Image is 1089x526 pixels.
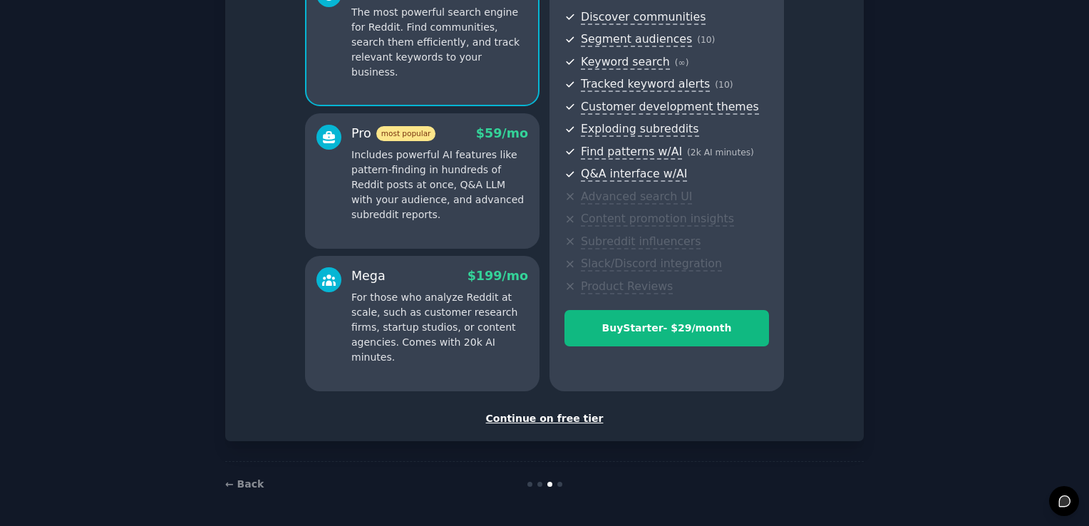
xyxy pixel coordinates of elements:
span: Customer development themes [581,100,759,115]
span: Subreddit influencers [581,234,701,249]
span: Keyword search [581,55,670,70]
span: Tracked keyword alerts [581,77,710,92]
a: ← Back [225,478,264,490]
p: For those who analyze Reddit at scale, such as customer research firms, startup studios, or conte... [351,290,528,365]
div: Continue on free tier [240,411,849,426]
span: Segment audiences [581,32,692,47]
span: Slack/Discord integration [581,257,722,272]
div: Buy Starter - $ 29 /month [565,321,768,336]
div: Mega [351,267,386,285]
button: BuyStarter- $29/month [564,310,769,346]
span: Product Reviews [581,279,673,294]
p: The most powerful search engine for Reddit. Find communities, search them efficiently, and track ... [351,5,528,80]
span: ( 10 ) [697,35,715,45]
span: ( 2k AI minutes ) [687,148,754,158]
span: $ 59 /mo [476,126,528,140]
span: ( ∞ ) [675,58,689,68]
span: most popular [376,126,436,141]
p: Includes powerful AI features like pattern-finding in hundreds of Reddit posts at once, Q&A LLM w... [351,148,528,222]
span: ( 10 ) [715,80,733,90]
span: Discover communities [581,10,706,25]
span: $ 199 /mo [468,269,528,283]
span: Q&A interface w/AI [581,167,687,182]
span: Content promotion insights [581,212,734,227]
div: Pro [351,125,435,143]
span: Find patterns w/AI [581,145,682,160]
span: Exploding subreddits [581,122,698,137]
span: Advanced search UI [581,190,692,205]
